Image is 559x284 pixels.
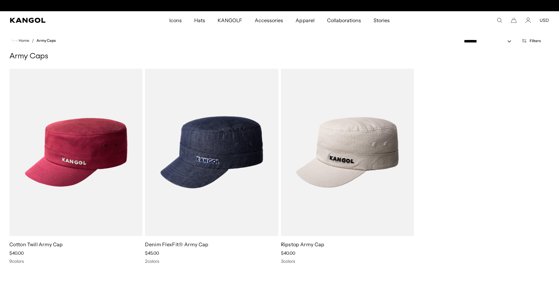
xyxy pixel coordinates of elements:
[9,69,142,236] img: Cotton Twill Army Cap
[188,11,211,29] a: Hats
[194,11,205,29] span: Hats
[518,38,545,44] button: Open filters
[218,11,242,29] span: KANGOLF
[281,241,325,247] a: Ripstop Army Cap
[9,250,24,256] span: $40.00
[525,17,531,23] a: Account
[321,11,367,29] a: Collaborations
[248,11,289,29] a: Accessories
[215,3,344,8] div: 1 of 2
[9,241,63,247] a: Cotton Twill Army Cap
[540,17,549,23] button: USD
[29,37,34,44] li: /
[511,17,517,23] button: Cart
[367,11,396,29] a: Stories
[530,39,541,43] span: Filters
[211,11,248,29] a: KANGOLF
[215,3,344,8] slideshow-component: Announcement bar
[17,38,29,43] span: Home
[461,38,518,45] select: Sort by: Featured
[327,11,361,29] span: Collaborations
[215,3,344,8] div: Announcement
[255,11,283,29] span: Accessories
[10,18,112,23] a: Kangol
[145,241,208,247] a: Denim FlexFit® Army Cap
[289,11,320,29] a: Apparel
[145,258,278,264] div: 2 colors
[373,11,390,29] span: Stories
[281,258,414,264] div: 3 colors
[296,11,314,29] span: Apparel
[36,38,56,43] a: Army Caps
[163,11,188,29] a: Icons
[169,11,182,29] span: Icons
[12,38,29,43] a: Home
[281,69,414,236] img: Ripstop Army Cap
[9,52,550,61] h1: Army Caps
[145,250,159,256] span: $45.00
[281,250,295,256] span: $40.00
[145,69,278,236] img: Denim FlexFit® Army Cap
[497,17,502,23] summary: Search here
[9,258,142,264] div: 9 colors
